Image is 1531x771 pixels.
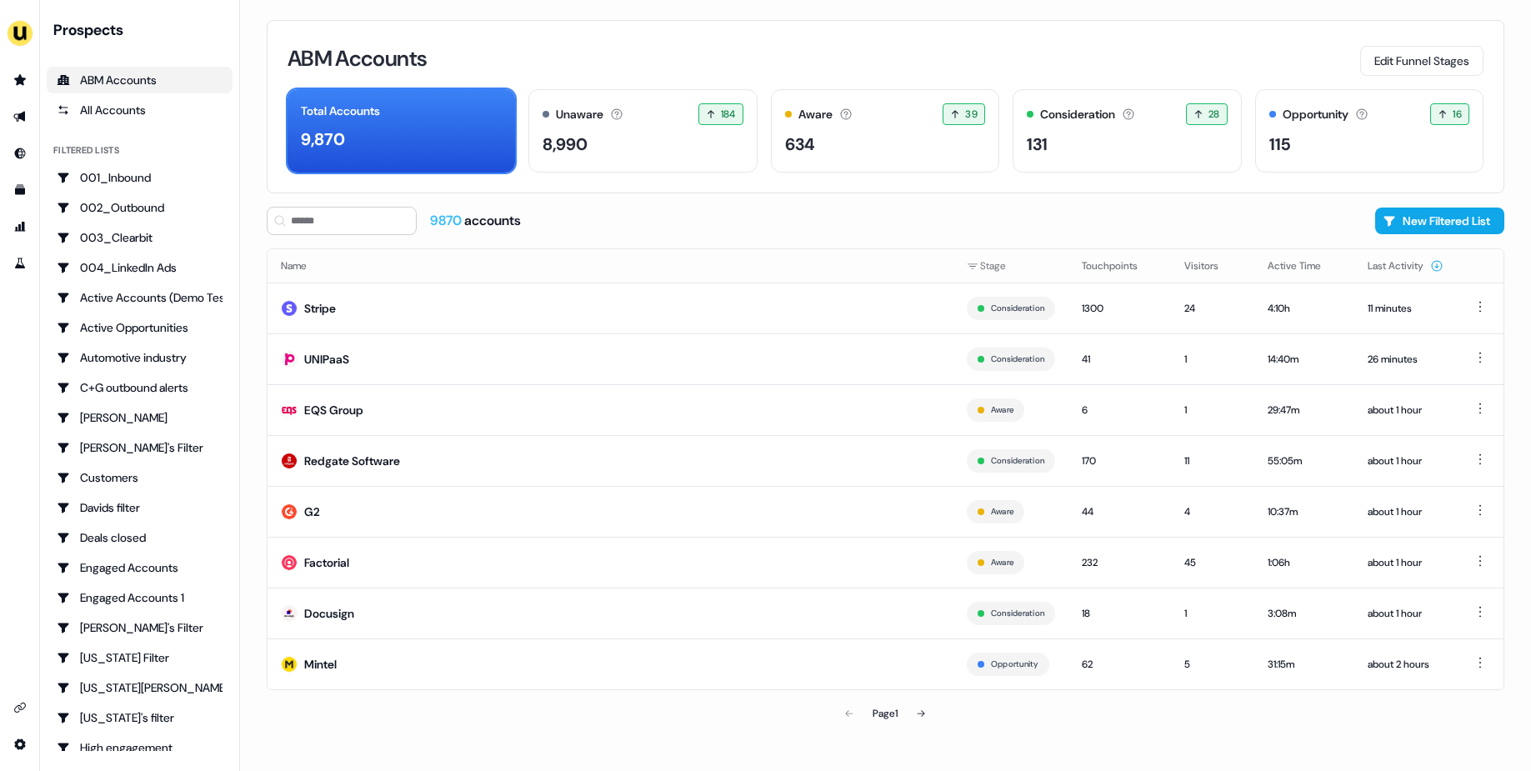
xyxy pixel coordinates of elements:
[57,649,223,666] div: [US_STATE] Filter
[47,344,233,371] a: Go to Automotive industry
[991,403,1013,418] button: Aware
[57,559,223,576] div: Engaged Accounts
[543,132,588,157] div: 8,990
[57,439,223,456] div: [PERSON_NAME]'s Filter
[57,499,223,516] div: Davids filter
[1184,251,1238,281] button: Visitors
[47,404,233,431] a: Go to Charlotte Stone
[1040,106,1115,123] div: Consideration
[57,379,223,396] div: C+G outbound alerts
[47,194,233,221] a: Go to 002_Outbound
[7,213,33,240] a: Go to attribution
[991,657,1038,672] button: Opportunity
[57,529,223,546] div: Deals closed
[304,656,337,673] div: Mintel
[47,67,233,93] a: ABM Accounts
[57,259,223,276] div: 004_LinkedIn Ads
[991,555,1013,570] button: Aware
[798,106,833,123] div: Aware
[785,132,815,157] div: 634
[47,704,233,731] a: Go to Georgia's filter
[53,143,119,158] div: Filtered lists
[47,224,233,251] a: Go to 003_Clearbit
[1268,656,1341,673] div: 31:15m
[304,503,320,520] div: G2
[57,289,223,306] div: Active Accounts (Demo Test)
[1368,402,1443,418] div: about 1 hour
[7,67,33,93] a: Go to prospects
[47,494,233,521] a: Go to Davids filter
[1268,251,1341,281] button: Active Time
[7,694,33,721] a: Go to integrations
[1082,251,1158,281] button: Touchpoints
[7,250,33,277] a: Go to experiments
[1268,503,1341,520] div: 10:37m
[1082,453,1158,469] div: 170
[967,258,1055,274] div: Stage
[1268,453,1341,469] div: 55:05m
[47,524,233,551] a: Go to Deals closed
[1184,402,1241,418] div: 1
[1368,605,1443,622] div: about 1 hour
[1208,106,1220,123] span: 28
[57,709,223,726] div: [US_STATE]'s filter
[1082,605,1158,622] div: 18
[991,453,1044,468] button: Consideration
[57,409,223,426] div: [PERSON_NAME]
[1184,453,1241,469] div: 11
[57,229,223,246] div: 003_Clearbit
[873,705,898,722] div: Page 1
[1368,453,1443,469] div: about 1 hour
[1184,554,1241,571] div: 45
[268,249,953,283] th: Name
[1268,605,1341,622] div: 3:08m
[304,351,349,368] div: UNIPaaS
[1268,351,1341,368] div: 14:40m
[47,164,233,191] a: Go to 001_Inbound
[304,605,354,622] div: Docusign
[1368,503,1443,520] div: about 1 hour
[1283,106,1348,123] div: Opportunity
[430,212,521,230] div: accounts
[47,97,233,123] a: All accounts
[57,169,223,186] div: 001_Inbound
[47,434,233,461] a: Go to Charlotte's Filter
[47,314,233,341] a: Go to Active Opportunities
[1082,656,1158,673] div: 62
[57,739,223,756] div: High engagement
[47,464,233,491] a: Go to Customers
[7,731,33,758] a: Go to integrations
[47,614,233,641] a: Go to Geneviève's Filter
[1082,503,1158,520] div: 44
[47,254,233,281] a: Go to 004_LinkedIn Ads
[57,349,223,366] div: Automotive industry
[1027,132,1048,157] div: 131
[1368,351,1443,368] div: 26 minutes
[1368,656,1443,673] div: about 2 hours
[304,300,336,317] div: Stripe
[1184,605,1241,622] div: 1
[47,284,233,311] a: Go to Active Accounts (Demo Test)
[47,674,233,701] a: Go to Georgia Slack
[47,554,233,581] a: Go to Engaged Accounts
[1082,351,1158,368] div: 41
[991,504,1013,519] button: Aware
[1184,656,1241,673] div: 5
[47,584,233,611] a: Go to Engaged Accounts 1
[1453,106,1462,123] span: 16
[47,374,233,401] a: Go to C+G outbound alerts
[430,212,464,229] span: 9870
[57,679,223,696] div: [US_STATE][PERSON_NAME]
[57,589,223,606] div: Engaged Accounts 1
[47,644,233,671] a: Go to Georgia Filter
[1184,503,1241,520] div: 4
[965,106,978,123] span: 39
[301,103,380,120] div: Total Accounts
[1082,554,1158,571] div: 232
[57,199,223,216] div: 002_Outbound
[53,20,233,40] div: Prospects
[1268,402,1341,418] div: 29:47m
[57,619,223,636] div: [PERSON_NAME]'s Filter
[556,106,603,123] div: Unaware
[47,734,233,761] a: Go to High engagement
